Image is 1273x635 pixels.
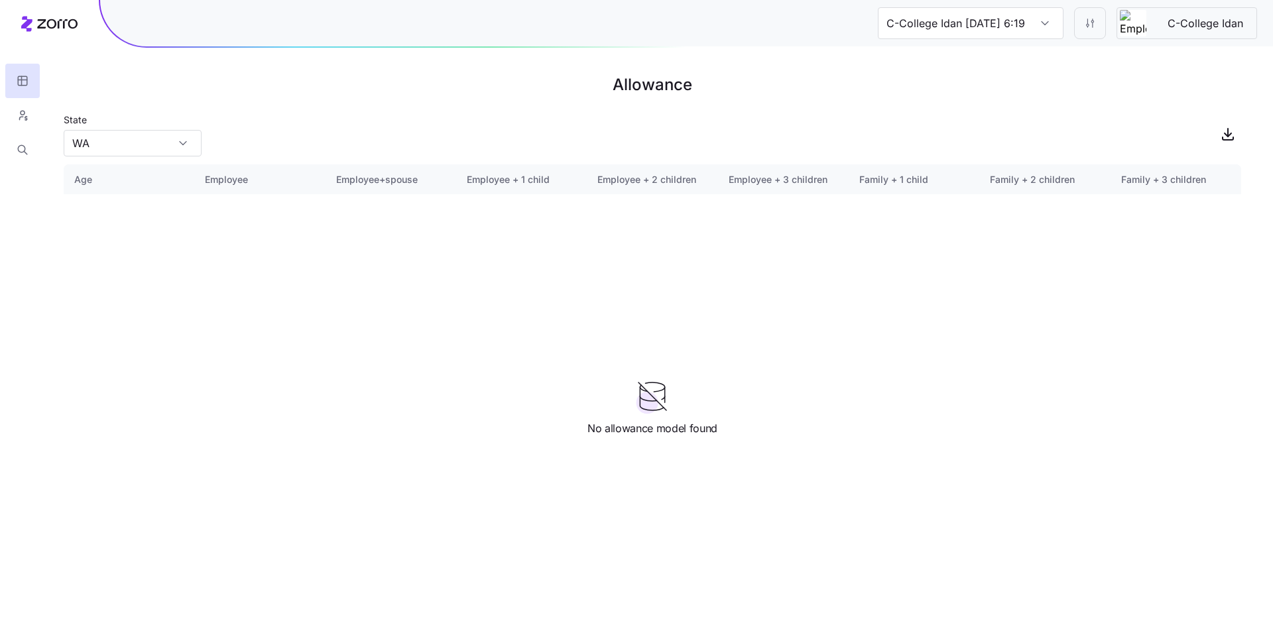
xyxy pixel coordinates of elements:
[1157,15,1254,32] span: C-College Idan
[336,172,445,187] div: Employee+spouse
[74,172,183,187] div: Age
[859,172,968,187] div: Family + 1 child
[1074,7,1106,39] button: Settings
[64,69,1241,101] h1: Allowance
[587,420,717,437] span: No allowance model found
[205,172,314,187] div: Employee
[990,172,1099,187] div: Family + 2 children
[1120,10,1146,36] img: Employer logo
[1121,172,1231,187] div: Family + 3 children
[729,172,837,187] div: Employee + 3 children
[64,113,87,127] label: State
[597,172,706,187] div: Employee + 2 children
[467,172,576,187] div: Employee + 1 child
